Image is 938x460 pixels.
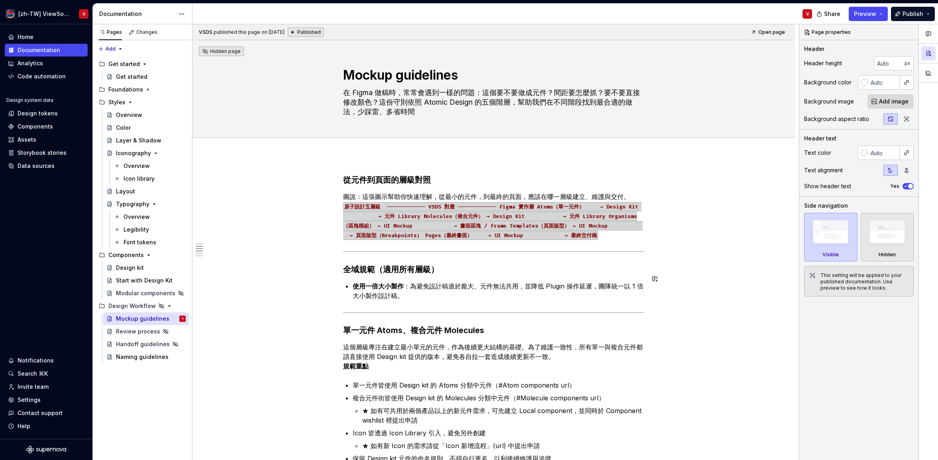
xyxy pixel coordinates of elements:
[18,72,66,80] div: Code automation
[854,10,876,18] span: Preview
[108,60,140,68] div: Get started
[18,357,54,364] div: Notifications
[116,187,135,195] div: Layout
[18,10,69,18] div: [zh-TW] ViewSonic Design System
[343,192,644,240] p: 圖說：這張圖示幫助你快速理解，從最小的元件，到最終的頁面，應該在哪一層級建立、維護與交付。
[748,27,789,38] a: Open page
[111,223,189,236] a: Legibility
[18,396,41,404] div: Settings
[202,48,241,55] div: Hidden page
[804,213,858,261] div: Visible
[96,58,189,70] div: Get started
[99,29,122,35] div: Pages
[124,175,155,183] div: Icon library
[343,362,369,370] strong: 規範重點
[5,420,88,433] button: Help
[82,11,85,17] div: V
[96,249,189,261] div: Components
[116,111,142,119] div: Overview
[353,428,644,438] p: Icon 皆透過 Icon Library 引入，避免另外創建
[111,211,189,223] a: Overview
[124,238,156,246] div: Font tokens
[18,109,58,117] div: Design tokens
[804,59,842,67] div: Header height
[804,134,836,142] div: Header text
[116,73,147,81] div: Get started
[353,380,644,390] p: 單一元件皆使用 Design kit 的 Atoms 分類中元件（#Atom components url）
[111,160,189,172] a: Overview
[5,133,88,146] a: Assets
[108,302,156,310] div: Design Workflow
[353,281,644,300] p: ：為避免設計稿過於龐大、元件無法共用，並降低 Plugin 操作延遲，團隊統一以 1 倍大小製作設計稿。
[867,94,914,109] button: Add image
[5,44,88,57] a: Documentation
[824,10,840,18] span: Share
[103,338,189,351] a: Handoff guidelines
[5,107,88,120] a: Design tokens
[343,202,643,240] code: 原子設計五層級 ──────────── VSDS 對應 ──────────── Figma 實作層 Atoms（單一元件） → Design Kit → 元件 Library Molecul...
[5,57,88,70] a: Analytics
[103,70,189,83] a: Get started
[96,83,189,96] div: Foundations
[905,60,911,66] p: px
[804,78,852,86] div: Background color
[804,202,848,210] div: Side navigation
[5,367,88,380] button: Search ⌘K
[867,75,900,90] input: Auto
[903,10,923,18] span: Publish
[5,70,88,83] a: Code automation
[124,226,149,234] div: Legibility
[116,327,160,335] div: Review process
[103,351,189,363] a: Naming guidelines
[5,380,88,393] a: Invite team
[867,146,900,160] input: Auto
[18,136,36,144] div: Assets
[362,441,644,450] p: ★ 如有新 Icon 的需求請從「Icon 新增流程」(url) 中提出申請
[5,354,88,367] button: Notifications
[879,97,909,105] span: Add image
[18,33,33,41] div: Home
[804,182,851,190] div: Show header text
[116,200,149,208] div: Typography
[116,277,173,285] div: Start with Design Kit
[182,315,184,323] div: V
[343,174,644,185] h3: 從元件到頁面的層級對照
[362,406,644,425] p: ★ 如有可共用於兩個產品以上的新元件需求，可先建立 Local component，並同時於 Component wishlist 裡提出申請
[874,56,905,70] input: Auto
[214,29,285,35] div: published this page on [DATE]
[96,96,189,109] div: Styles
[103,147,189,160] a: Iconography
[18,370,48,378] div: Search ⌘K
[5,31,88,43] a: Home
[103,198,189,211] a: Typography
[812,7,846,21] button: Share
[103,325,189,338] a: Review process
[820,272,909,291] div: This setting will be applied to your published documentation. Use preview to see how it looks.
[18,162,55,170] div: Data sources
[199,29,212,35] span: VSDS
[343,342,644,371] p: 這個層級專注在建立最小單元的元件，作為後續更大結構的基礎。為了維護一致性，所有單一與複合元件都請直接使用 Design kit 提供的版本，避免各自拉一套造成後續更新不一致。
[849,7,888,21] button: Preview
[26,446,66,454] svg: Supernova Logo
[822,251,839,258] div: Visible
[353,282,404,290] strong: 使用一倍大小製作
[108,98,126,106] div: Styles
[6,97,53,103] div: Design system data
[103,274,189,287] a: Start with Design Kit
[5,160,88,172] a: Data sources
[116,149,151,157] div: Iconography
[106,46,116,52] span: Add
[96,43,126,55] button: Add
[103,261,189,274] a: Design kit
[103,312,189,325] a: Mockup guidelinesV
[806,11,809,17] div: V
[124,213,150,221] div: Overview
[116,264,144,272] div: Design kit
[18,409,63,417] div: Contact support
[108,251,144,259] div: Components
[116,124,131,132] div: Color
[5,146,88,159] a: Storybook stories
[890,183,899,189] label: Yes
[136,29,157,35] div: Changes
